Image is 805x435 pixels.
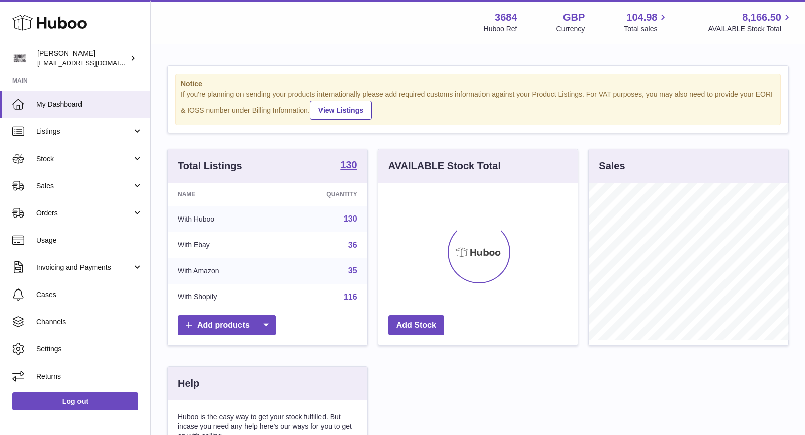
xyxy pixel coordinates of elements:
[36,344,143,354] span: Settings
[36,154,132,164] span: Stock
[563,11,585,24] strong: GBP
[340,160,357,172] a: 130
[12,392,138,410] a: Log out
[36,181,132,191] span: Sales
[178,377,199,390] h3: Help
[348,241,357,249] a: 36
[624,11,669,34] a: 104.98 Total sales
[708,11,793,34] a: 8,166.50 AVAILABLE Stock Total
[168,183,277,206] th: Name
[36,127,132,136] span: Listings
[742,11,781,24] span: 8,166.50
[36,317,143,327] span: Channels
[495,11,517,24] strong: 3684
[168,206,277,232] td: With Huboo
[181,90,775,120] div: If you're planning on sending your products internationally please add required customs informati...
[484,24,517,34] div: Huboo Ref
[340,160,357,170] strong: 130
[599,159,625,173] h3: Sales
[37,49,128,68] div: [PERSON_NAME]
[168,232,277,258] td: With Ebay
[626,11,657,24] span: 104.98
[36,208,132,218] span: Orders
[36,236,143,245] span: Usage
[348,266,357,275] a: 35
[36,290,143,300] span: Cases
[277,183,367,206] th: Quantity
[388,159,501,173] h3: AVAILABLE Stock Total
[310,101,372,120] a: View Listings
[36,100,143,109] span: My Dashboard
[556,24,585,34] div: Currency
[178,159,243,173] h3: Total Listings
[344,214,357,223] a: 130
[36,372,143,381] span: Returns
[12,51,27,66] img: theinternationalventure@gmail.com
[37,59,148,67] span: [EMAIL_ADDRESS][DOMAIN_NAME]
[624,24,669,34] span: Total sales
[36,263,132,272] span: Invoicing and Payments
[168,258,277,284] td: With Amazon
[388,315,444,336] a: Add Stock
[178,315,276,336] a: Add products
[708,24,793,34] span: AVAILABLE Stock Total
[168,284,277,310] td: With Shopify
[181,79,775,89] strong: Notice
[344,293,357,301] a: 116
